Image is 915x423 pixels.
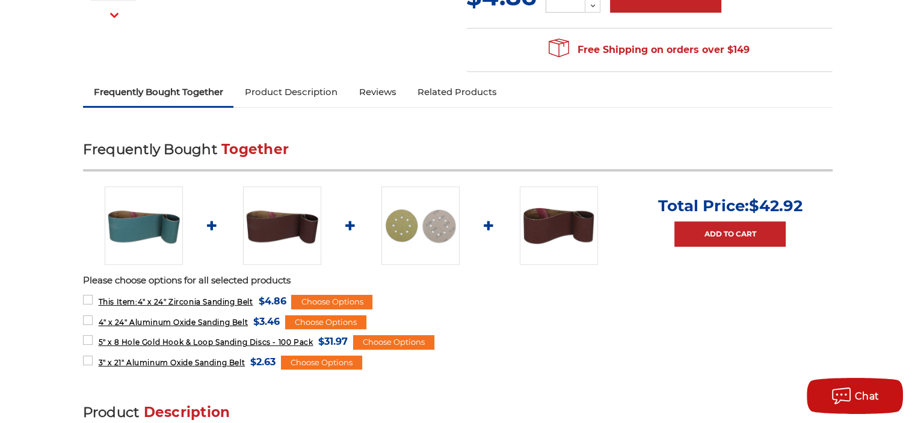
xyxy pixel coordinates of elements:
[258,293,286,309] span: $4.86
[348,79,407,105] a: Reviews
[221,141,289,158] span: Together
[105,187,183,265] img: 4" x 24" Zirconia Sanding Belt
[285,315,366,330] div: Choose Options
[98,358,245,367] span: 3" x 21" Aluminum Oxide Sanding Belt
[98,297,253,306] span: 4" x 24" Zirconia Sanding Belt
[100,2,129,28] button: Next
[83,274,833,288] p: Please choose options for all selected products
[83,141,217,158] span: Frequently Bought
[855,391,880,402] span: Chat
[748,196,802,215] span: $42.92
[549,38,750,62] span: Free Shipping on orders over $149
[253,313,280,330] span: $3.46
[407,79,508,105] a: Related Products
[83,79,234,105] a: Frequently Bought Together
[250,354,276,370] span: $2.63
[98,318,248,327] span: 4" x 24" Aluminum Oxide Sanding Belt
[291,295,372,309] div: Choose Options
[318,333,348,350] span: $31.97
[353,335,434,350] div: Choose Options
[98,338,313,347] span: 5" x 8 Hole Gold Hook & Loop Sanding Discs - 100 Pack
[98,297,137,306] strong: This Item:
[281,356,362,370] div: Choose Options
[144,404,230,421] span: Description
[674,221,786,247] a: Add to Cart
[83,404,140,421] span: Product
[658,196,802,215] p: Total Price:
[807,378,903,414] button: Chat
[233,79,348,105] a: Product Description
